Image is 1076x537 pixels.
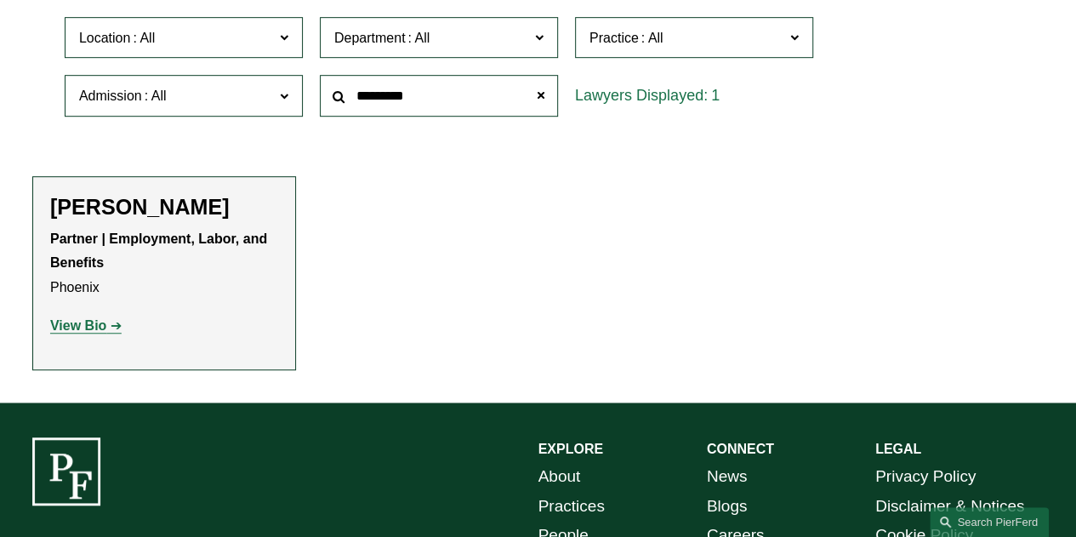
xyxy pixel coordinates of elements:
[707,462,748,491] a: News
[538,442,603,456] strong: EXPLORE
[589,31,639,45] span: Practice
[79,31,131,45] span: Location
[538,492,605,521] a: Practices
[875,492,1024,521] a: Disclaimer & Notices
[875,462,976,491] a: Privacy Policy
[930,507,1049,537] a: Search this site
[707,492,748,521] a: Blogs
[711,87,720,104] span: 1
[334,31,406,45] span: Department
[50,231,271,271] strong: Partner | Employment, Labor, and Benefits
[50,194,278,220] h2: [PERSON_NAME]
[50,227,278,300] p: Phoenix
[875,442,921,456] strong: LEGAL
[79,89,142,103] span: Admission
[50,318,122,333] a: View Bio
[707,442,774,456] strong: CONNECT
[50,318,106,333] strong: View Bio
[538,462,581,491] a: About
